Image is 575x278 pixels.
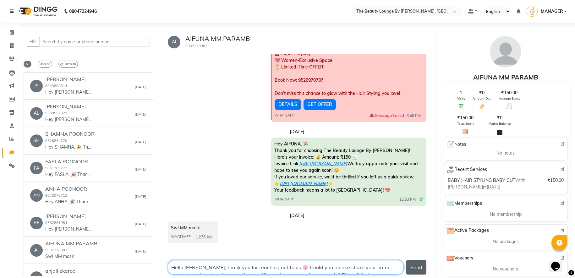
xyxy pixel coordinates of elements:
[274,197,294,202] span: WHATSAPP
[168,36,180,48] div: AI
[135,221,146,227] small: [DATE]
[135,139,146,145] small: [DATE]
[171,234,191,239] span: WHATSAPP
[30,189,43,202] div: AN
[479,90,485,96] span: ₹0
[493,266,518,272] span: No vouchers
[370,112,404,118] span: Message Failed
[27,37,40,46] button: +91
[448,177,515,183] span: BABY HAIR STYLING BABY CUT
[457,115,474,121] span: ₹150.00
[45,89,92,95] p: Hey [PERSON_NAME], 🎉 Thank you for choosing The Beauty Lounge By [PERSON_NAME]! Here’s your invoi...
[457,96,465,101] span: Visits
[479,103,485,110] img: Amount Due Icon
[45,139,67,143] small: 9526834770
[45,241,97,247] h6: AIFUNA MM PARAMB
[45,193,67,198] small: 9072076713
[45,248,67,252] small: 9037278982
[30,80,43,92] div: IS
[547,177,564,184] span: ₹150.00
[135,112,146,117] small: [DATE]
[24,61,31,68] span: All
[446,166,487,173] span: Recent Services
[499,96,520,101] span: Average Spent
[45,268,92,274] h6: anjali ekarool
[30,244,43,257] div: AI
[280,181,328,186] a: [URL][DOMAIN_NAME]
[40,37,150,46] input: Search by name or phone number
[16,3,59,20] img: logo
[45,166,67,170] small: 9061209272
[185,44,207,48] small: 9037278982
[290,129,304,134] strong: [DATE]
[463,128,468,134] img: Total Spent Icon
[406,260,426,275] button: Send
[549,253,569,272] iframe: chat widget
[45,84,67,88] small: 8943809614
[135,194,146,199] small: [DATE]
[45,199,92,205] p: Hey ANHA, 🎉 Thank you for choosing The Beauty Lounge By [PERSON_NAME]! Here’s your invoice: 💰 Amo...
[496,150,515,156] span: No notes
[460,90,462,96] span: 1
[69,3,97,20] b: 08047224946
[45,111,67,115] small: 9539557322
[490,211,522,218] span: No membership
[45,221,67,225] small: 9562861954
[45,171,92,178] p: Hey FASLA, 🎉 Thank you for choosing The Beauty Lounge By [PERSON_NAME]! Here’s your invoice: 💰 Am...
[490,36,521,68] img: avatar
[441,73,571,82] div: AIFUNA MM PARAMB
[45,144,92,150] p: Hey SHAMNA, 🎉 Thank you for choosing The Beauty Lounge By [PERSON_NAME]! Here’s your invoice: 💰 A...
[501,90,517,96] span: ₹150.00
[275,113,294,118] span: WHATSAPP
[45,186,92,192] h6: ANHA POONOOR
[299,161,347,166] a: [URL][DOMAIN_NAME]
[58,61,78,68] span: Refresh
[45,226,92,232] p: Hey [PERSON_NAME], 🎉 Thank you for choosing The Beauty Lounge By [PERSON_NAME]! Here’s your invoi...
[30,162,43,174] div: FA
[527,6,538,17] img: MANAGER
[446,200,482,207] span: Memberships
[45,116,92,123] p: Hey [PERSON_NAME], 🎉 Thank you for choosing The Beauty Lounge By [PERSON_NAME]! Here’s your invoi...
[45,131,95,137] h6: SHAMNA POONOOR
[45,213,92,219] h6: [PERSON_NAME]
[399,197,416,202] span: 12:53 PM
[171,225,200,231] span: SwI MM mask
[135,84,146,90] small: [DATE]
[30,217,43,229] div: RE
[45,253,92,260] p: SwI MM mask
[304,99,336,110] a: GET OFFER
[45,76,92,82] h6: [PERSON_NAME]
[457,121,474,126] span: Total Spent
[446,227,489,235] span: Active Packages
[30,134,43,147] div: SH
[185,35,250,42] h5: AIFUNA MM PARAMB
[196,234,212,240] span: 11:36 AM
[541,8,563,15] span: MANAGER
[489,121,511,126] span: Wallet Balance
[493,238,519,245] span: No packages
[275,99,301,110] a: DETAILS
[45,159,92,165] h6: FASLA POONOOR
[497,115,502,121] span: ₹0
[135,167,146,172] small: [DATE]
[274,141,418,193] span: Hey AIFUNA, 🎉 Thank you for choosing The Beauty Lounge By [PERSON_NAME]! Here’s your invoice: 💰 A...
[446,254,473,262] span: Vouchers
[45,104,92,110] h6: [PERSON_NAME]
[290,213,304,218] strong: [DATE]
[38,61,52,68] span: Unread
[473,96,491,101] span: Amount Due
[30,107,43,120] div: AL
[135,249,146,254] small: [DATE]
[446,140,466,149] span: Notes
[407,113,421,119] span: 3:46 PM
[506,103,512,109] img: Average Spent Icon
